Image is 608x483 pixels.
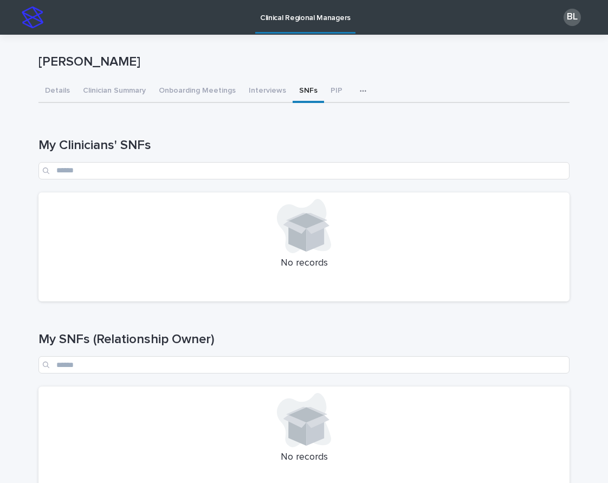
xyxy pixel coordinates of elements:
[45,452,563,463] p: No records
[293,80,324,103] button: SNFs
[38,138,570,153] h1: My Clinicians' SNFs
[38,332,570,347] h1: My SNFs (Relationship Owner)
[45,257,563,269] p: No records
[38,162,570,179] input: Search
[324,80,349,103] button: PIP
[152,80,242,103] button: Onboarding Meetings
[76,80,152,103] button: Clinician Summary
[38,54,565,70] p: [PERSON_NAME]
[38,356,570,373] input: Search
[22,7,43,28] img: stacker-logo-s-only.png
[242,80,293,103] button: Interviews
[38,80,76,103] button: Details
[564,9,581,26] div: BL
